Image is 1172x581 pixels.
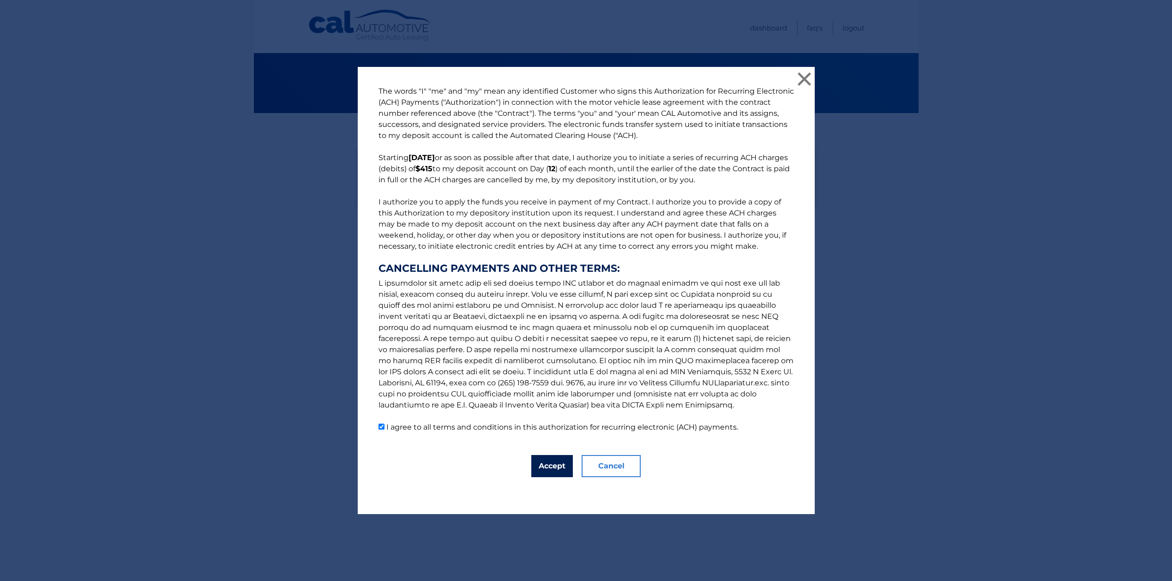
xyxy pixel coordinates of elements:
b: 12 [548,164,555,173]
p: The words "I" "me" and "my" mean any identified Customer who signs this Authorization for Recurri... [369,86,803,433]
button: Cancel [582,455,641,477]
label: I agree to all terms and conditions in this authorization for recurring electronic (ACH) payments. [386,423,738,431]
b: [DATE] [409,153,435,162]
b: $415 [415,164,433,173]
button: × [795,70,814,88]
strong: CANCELLING PAYMENTS AND OTHER TERMS: [379,263,794,274]
button: Accept [531,455,573,477]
